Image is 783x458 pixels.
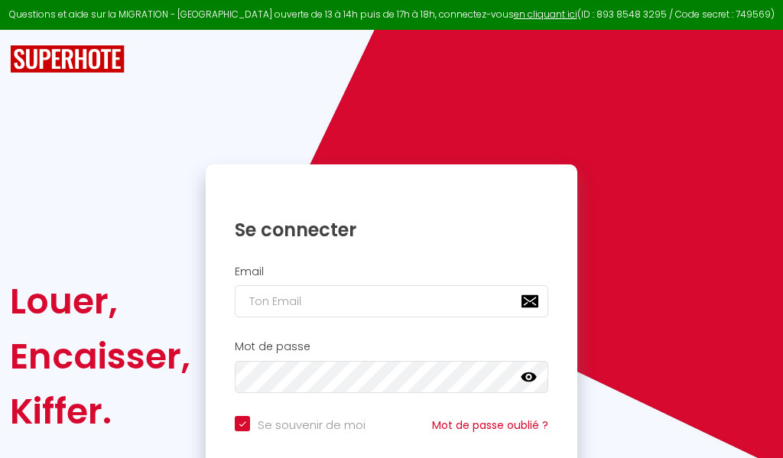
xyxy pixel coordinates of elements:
input: Ton Email [235,285,548,317]
a: en cliquant ici [514,8,577,21]
h1: Se connecter [235,218,548,242]
a: Mot de passe oublié ? [432,417,548,433]
h2: Email [235,265,548,278]
h2: Mot de passe [235,340,548,353]
div: Encaisser, [10,329,190,384]
img: SuperHote logo [10,45,125,73]
div: Louer, [10,274,190,329]
div: Kiffer. [10,384,190,439]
